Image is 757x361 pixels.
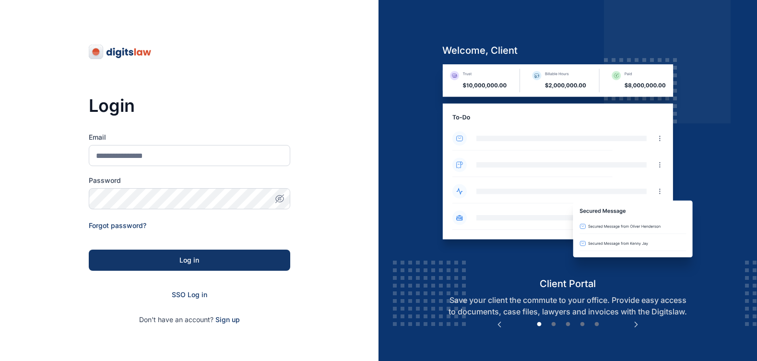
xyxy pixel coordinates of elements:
[215,315,240,325] span: Sign up
[89,176,290,185] label: Password
[435,277,701,290] h5: client portal
[89,250,290,271] button: Log in
[495,320,504,329] button: Previous
[549,320,558,329] button: 2
[435,44,701,57] h5: welcome, client
[534,320,544,329] button: 1
[104,255,275,265] div: Log in
[435,294,701,317] p: Save your client the commute to your office. Provide easy access to documents, case files, lawyer...
[435,64,701,277] img: client-portal
[89,315,290,325] p: Don't have an account?
[89,44,152,60] img: digitslaw-logo
[578,320,587,329] button: 4
[89,221,146,229] a: Forgot password?
[89,96,290,115] h3: Login
[592,320,602,329] button: 5
[563,320,573,329] button: 3
[631,320,641,329] button: Next
[89,132,290,142] label: Email
[172,290,207,299] a: SSO Log in
[215,315,240,324] a: Sign up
